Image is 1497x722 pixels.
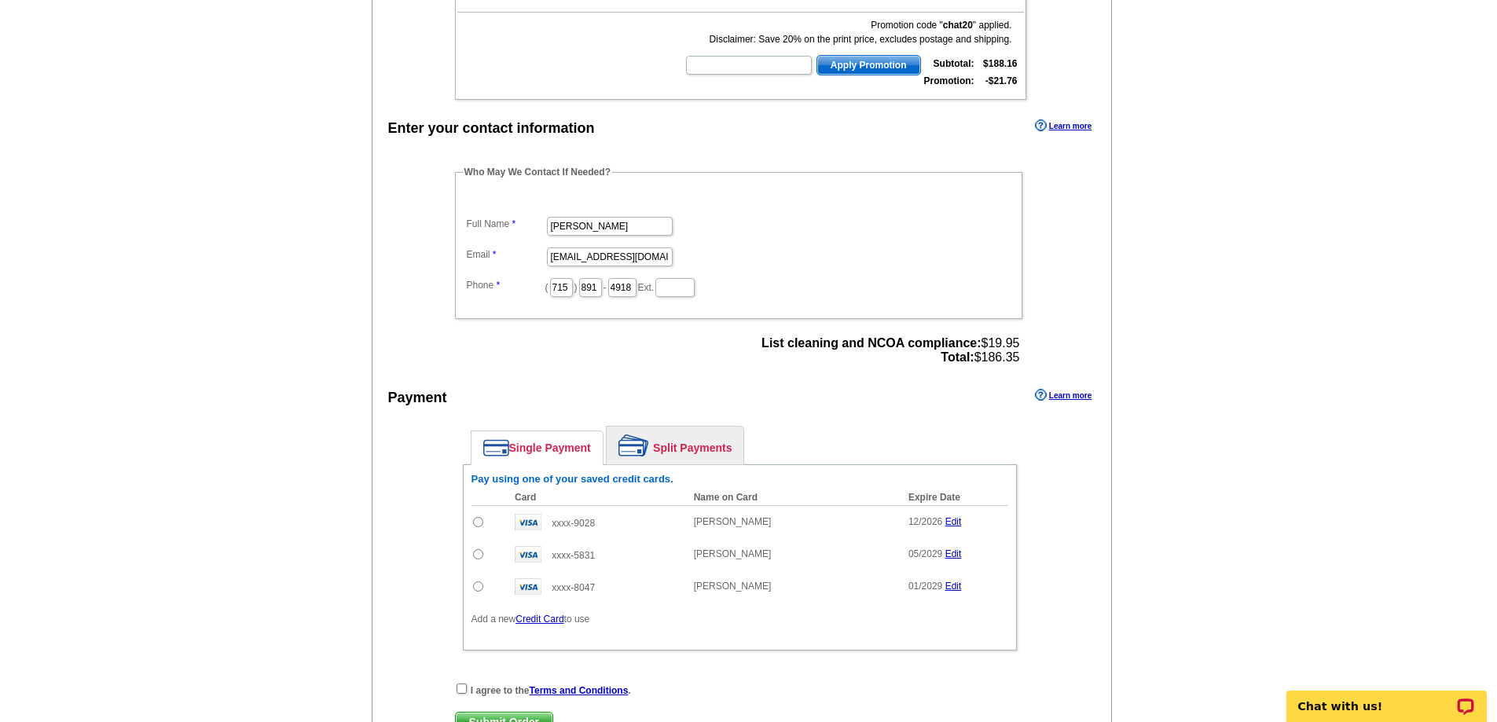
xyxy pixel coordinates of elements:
span: xxxx-9028 [552,518,595,529]
strong: Total: [941,350,974,364]
label: Phone [467,278,545,292]
th: Card [507,489,686,506]
span: [PERSON_NAME] [694,516,772,527]
span: [PERSON_NAME] [694,581,772,592]
span: 05/2029 [908,548,942,559]
strong: -$21.76 [985,75,1018,86]
iframe: LiveChat chat widget [1276,673,1497,722]
dd: ( ) - Ext. [463,274,1015,299]
span: xxxx-5831 [552,550,595,561]
button: Apply Promotion [816,55,921,75]
strong: List cleaning and NCOA compliance: [761,336,981,350]
a: Edit [945,581,962,592]
a: Single Payment [471,431,603,464]
span: [PERSON_NAME] [694,548,772,559]
legend: Who May We Contact If Needed? [463,165,612,179]
a: Edit [945,548,962,559]
div: Promotion code " " applied. Disclaimer: Save 20% on the print price, excludes postage and shipping. [684,18,1011,46]
div: Enter your contact information [388,118,595,139]
strong: I agree to the . [471,685,631,696]
span: 12/2026 [908,516,942,527]
span: Apply Promotion [817,56,920,75]
th: Name on Card [686,489,901,506]
th: Expire Date [901,489,1008,506]
a: Credit Card [516,614,563,625]
span: 01/2029 [908,581,942,592]
div: Payment [388,387,447,409]
strong: Subtotal: [934,58,974,69]
strong: $188.16 [983,58,1017,69]
span: $19.95 $186.35 [761,336,1019,365]
a: Learn more [1035,119,1092,132]
strong: Promotion: [924,75,974,86]
label: Email [467,247,545,262]
b: chat20 [943,20,973,31]
img: split-payment.png [618,434,649,456]
img: visa.gif [515,546,541,563]
a: Terms and Conditions [530,685,629,696]
img: visa.gif [515,514,541,530]
a: Edit [945,516,962,527]
h6: Pay using one of your saved credit cards. [471,473,1008,486]
a: Split Payments [607,427,743,464]
a: Learn more [1035,389,1092,401]
p: Add a new to use [471,612,1008,626]
span: xxxx-8047 [552,582,595,593]
label: Full Name [467,217,545,231]
img: visa.gif [515,578,541,595]
img: single-payment.png [483,439,509,456]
